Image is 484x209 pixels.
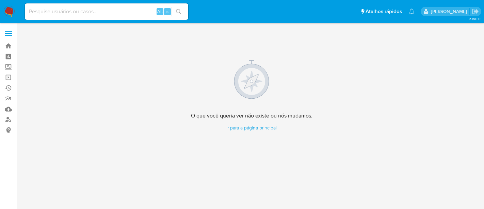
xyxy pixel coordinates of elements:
span: Atalhos rápidos [366,8,402,15]
h4: O que você queria ver não existe ou nós mudamos. [191,112,312,119]
a: Ir para a página principal [191,125,312,131]
a: Notificações [409,9,415,14]
input: Pesquise usuários ou casos... [25,7,188,16]
a: Sair [472,8,479,15]
span: s [166,8,168,15]
span: Alt [157,8,163,15]
button: search-icon [172,7,185,16]
p: erico.trevizan@mercadopago.com.br [431,8,469,15]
